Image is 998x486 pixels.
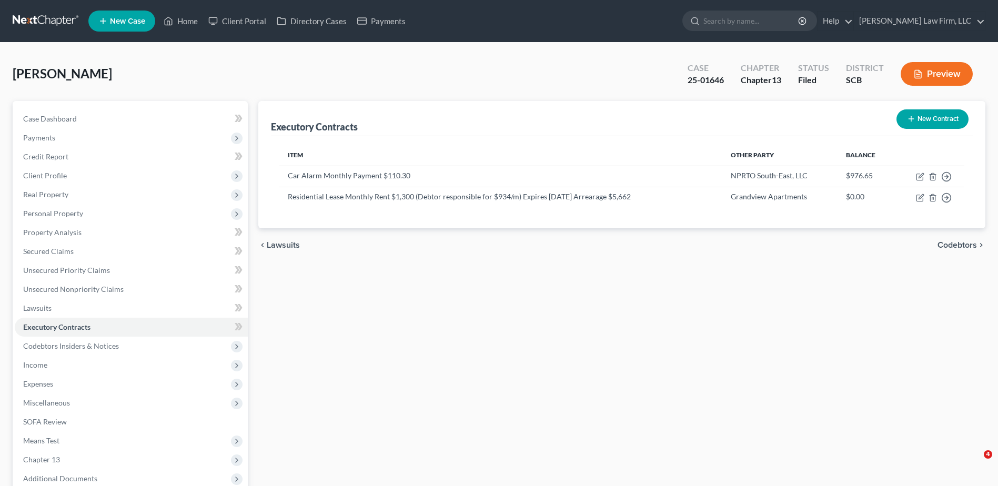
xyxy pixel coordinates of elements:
span: Expenses [23,379,53,388]
span: Property Analysis [23,228,82,237]
div: District [846,62,884,74]
a: Home [158,12,203,31]
span: Means Test [23,436,59,445]
a: Executory Contracts [15,318,248,337]
td: $0.00 [838,187,894,207]
span: Lawsuits [267,241,300,249]
a: Property Analysis [15,223,248,242]
span: Lawsuits [23,303,52,312]
span: Credit Report [23,152,68,161]
a: Help [818,12,853,31]
th: Other Party [722,145,838,166]
div: SCB [846,74,884,86]
button: New Contract [896,109,969,129]
i: chevron_right [977,241,985,249]
i: chevron_left [258,241,267,249]
td: NPRTO South-East, LLC [722,166,838,187]
span: Client Profile [23,171,67,180]
a: Unsecured Priority Claims [15,261,248,280]
div: 25-01646 [688,74,724,86]
div: Executory Contracts [271,120,358,133]
a: Payments [352,12,411,31]
span: 4 [984,450,992,459]
a: Client Portal [203,12,271,31]
span: Unsecured Priority Claims [23,266,110,275]
a: Directory Cases [271,12,352,31]
span: Income [23,360,47,369]
th: Balance [838,145,894,166]
td: $976.65 [838,166,894,187]
span: SOFA Review [23,417,67,426]
a: Credit Report [15,147,248,166]
div: Chapter [741,62,781,74]
th: Item [279,145,722,166]
span: Unsecured Nonpriority Claims [23,285,124,293]
div: Chapter [741,74,781,86]
td: Car Alarm Monthly Payment $110.30 [279,166,722,187]
span: Case Dashboard [23,114,77,123]
span: Chapter 13 [23,455,60,464]
button: chevron_left Lawsuits [258,241,300,249]
div: Status [798,62,829,74]
span: Secured Claims [23,247,74,256]
span: Executory Contracts [23,322,90,331]
a: Lawsuits [15,299,248,318]
span: Additional Documents [23,474,97,483]
span: Miscellaneous [23,398,70,407]
input: Search by name... [703,11,800,31]
span: Real Property [23,190,68,199]
div: Filed [798,74,829,86]
a: Unsecured Nonpriority Claims [15,280,248,299]
td: Residential Lease Monthly Rent $1,300 (Debtor responsible for $934/m) Expires [DATE] Arrearage $5... [279,187,722,207]
span: Codebtors Insiders & Notices [23,341,119,350]
span: Codebtors [937,241,977,249]
button: Preview [901,62,973,86]
button: Codebtors chevron_right [937,241,985,249]
div: Case [688,62,724,74]
span: [PERSON_NAME] [13,66,112,81]
span: Payments [23,133,55,142]
a: [PERSON_NAME] Law Firm, LLC [854,12,985,31]
a: Secured Claims [15,242,248,261]
span: 13 [772,75,781,85]
span: New Case [110,17,145,25]
a: Case Dashboard [15,109,248,128]
a: SOFA Review [15,412,248,431]
span: Personal Property [23,209,83,218]
iframe: Intercom live chat [962,450,987,475]
td: Grandview Apartments [722,187,838,207]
